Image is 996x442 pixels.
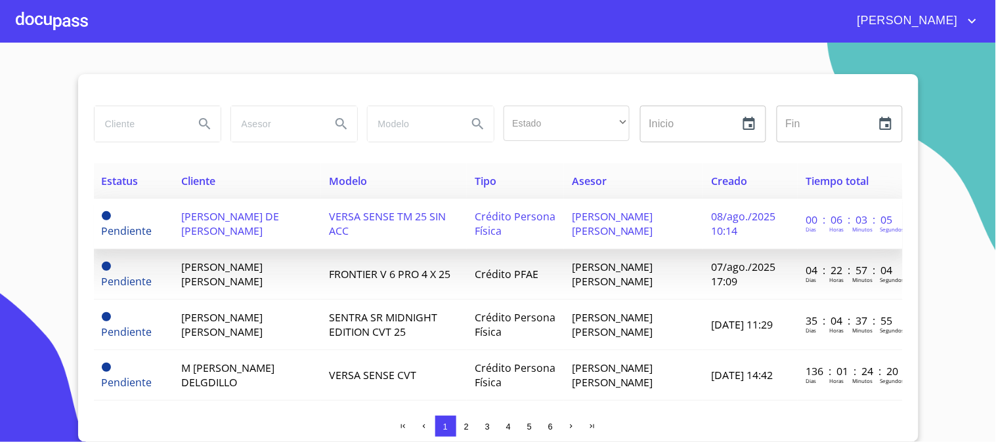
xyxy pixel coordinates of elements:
[231,106,320,142] input: search
[548,422,553,432] span: 6
[829,276,844,283] p: Horas
[806,212,894,227] p: 00 : 06 : 03 : 05
[181,260,263,289] span: [PERSON_NAME] [PERSON_NAME]
[329,368,416,382] span: VERSA SENSE CVT
[464,422,469,432] span: 2
[852,226,873,233] p: Minutos
[519,416,540,437] button: 5
[189,108,221,140] button: Search
[443,422,448,432] span: 1
[462,108,494,140] button: Search
[475,174,496,188] span: Tipo
[102,174,139,188] span: Estatus
[326,108,357,140] button: Search
[485,422,490,432] span: 3
[435,416,456,437] button: 1
[848,10,980,31] button: account of current user
[806,174,869,188] span: Tiempo total
[181,361,274,390] span: M [PERSON_NAME] DELGDILLO
[102,312,111,321] span: Pendiente
[102,274,152,289] span: Pendiente
[852,327,873,334] p: Minutos
[102,262,111,271] span: Pendiente
[475,310,555,339] span: Crédito Persona Física
[477,416,498,437] button: 3
[329,174,367,188] span: Modelo
[711,317,773,332] span: [DATE] 11:29
[806,263,894,277] p: 04 : 22 : 57 : 04
[102,224,152,238] span: Pendiente
[829,377,844,384] p: Horas
[329,267,450,281] span: FRONTIER V 6 PRO 4 X 25
[181,174,215,188] span: Cliente
[806,377,816,384] p: Dias
[711,209,775,238] span: 08/ago./2025 10:14
[806,313,894,328] p: 35 : 04 : 37 : 55
[806,364,894,378] p: 136 : 01 : 24 : 20
[102,363,111,372] span: Pendiente
[540,416,561,437] button: 6
[475,361,555,390] span: Crédito Persona Física
[456,416,477,437] button: 2
[506,422,511,432] span: 4
[504,106,630,141] div: ​
[475,267,538,281] span: Crédito PFAE
[572,260,653,289] span: [PERSON_NAME] [PERSON_NAME]
[806,226,816,233] p: Dias
[880,276,904,283] p: Segundos
[806,276,816,283] p: Dias
[852,377,873,384] p: Minutos
[880,377,904,384] p: Segundos
[572,174,607,188] span: Asesor
[852,276,873,283] p: Minutos
[181,310,263,339] span: [PERSON_NAME] [PERSON_NAME]
[102,375,152,390] span: Pendiente
[880,226,904,233] p: Segundos
[181,209,279,238] span: [PERSON_NAME] DE [PERSON_NAME]
[572,209,653,238] span: [PERSON_NAME] [PERSON_NAME]
[527,422,532,432] span: 5
[95,106,184,142] input: search
[572,361,653,390] span: [PERSON_NAME] [PERSON_NAME]
[829,327,844,334] p: Horas
[498,416,519,437] button: 4
[806,327,816,334] p: Dias
[829,226,844,233] p: Horas
[711,368,773,382] span: [DATE] 14:42
[572,310,653,339] span: [PERSON_NAME] [PERSON_NAME]
[848,10,964,31] span: [PERSON_NAME]
[711,260,775,289] span: 07/ago./2025 17:09
[711,174,747,188] span: Creado
[880,327,904,334] p: Segundos
[329,310,437,339] span: SENTRA SR MIDNIGHT EDITION CVT 25
[475,209,555,238] span: Crédito Persona Física
[102,325,152,339] span: Pendiente
[102,211,111,220] span: Pendiente
[329,209,446,238] span: VERSA SENSE TM 25 SIN ACC
[368,106,457,142] input: search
